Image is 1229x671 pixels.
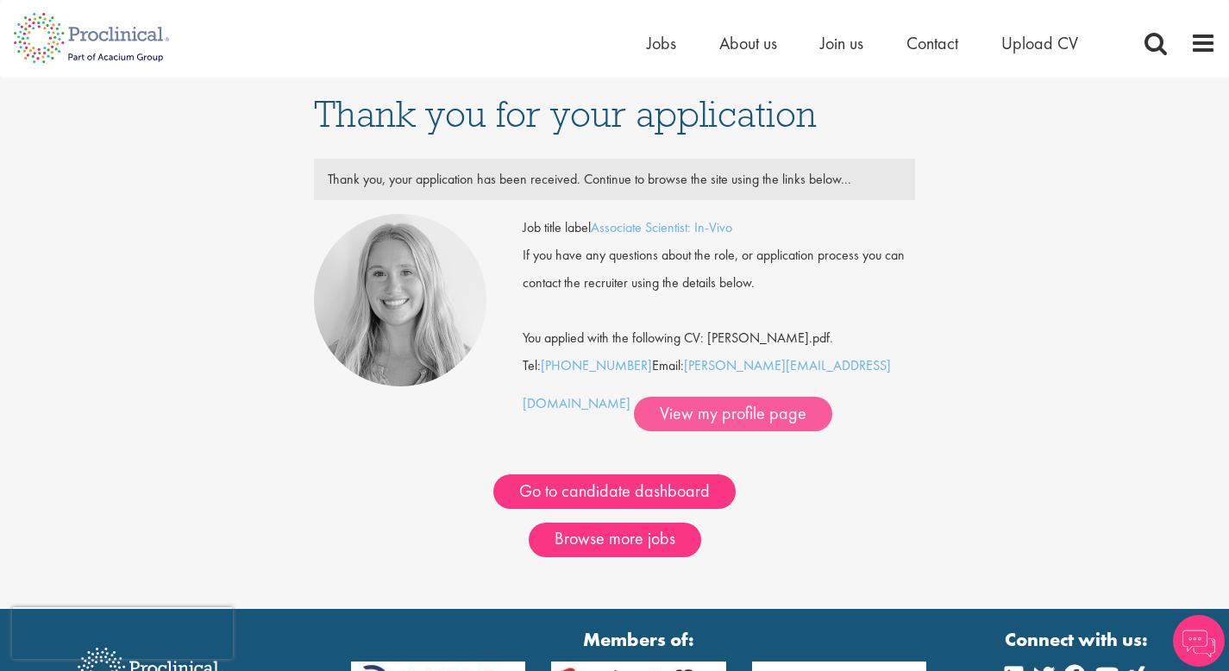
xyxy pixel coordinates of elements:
a: [PERSON_NAME][EMAIL_ADDRESS][DOMAIN_NAME] [523,356,891,412]
a: Jobs [647,32,676,54]
a: Contact [906,32,958,54]
iframe: reCAPTCHA [12,607,233,659]
a: Upload CV [1001,32,1078,54]
div: Tel: Email: [523,214,915,431]
strong: Connect with us: [1005,626,1151,653]
a: Join us [820,32,863,54]
div: You applied with the following CV: [PERSON_NAME].pdf. [510,297,928,352]
a: View my profile page [634,397,832,431]
span: Thank you for your application [314,91,817,137]
div: Job title label [510,214,928,241]
img: Shannon Briggs [314,214,486,386]
a: Go to candidate dashboard [493,474,736,509]
strong: Members of: [351,626,927,653]
a: [PHONE_NUMBER] [541,356,652,374]
a: Associate Scientist: In-Vivo [591,218,732,236]
a: About us [719,32,777,54]
a: Browse more jobs [529,523,701,557]
img: Chatbot [1173,615,1225,667]
div: If you have any questions about the role, or application process you can contact the recruiter us... [510,241,928,297]
div: Thank you, your application has been received. Continue to browse the site using the links below... [315,166,915,193]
